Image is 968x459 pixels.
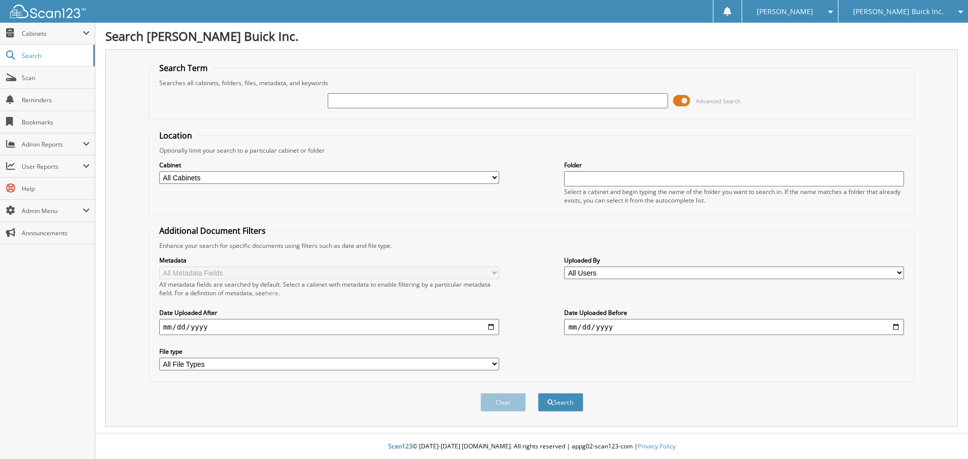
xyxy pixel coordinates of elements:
[154,225,271,236] legend: Additional Document Filters
[154,241,910,250] div: Enhance your search for specific documents using filters such as date and file type.
[22,96,90,104] span: Reminders
[564,319,904,335] input: end
[853,9,944,15] span: [PERSON_NAME] Buick Inc.
[159,347,499,356] label: File type
[638,442,676,450] a: Privacy Policy
[159,308,499,317] label: Date Uploaded After
[10,5,86,18] img: scan123-logo-white.svg
[564,187,904,205] div: Select a cabinet and begin typing the name of the folder you want to search in. If the name match...
[538,393,583,412] button: Search
[22,29,83,38] span: Cabinets
[564,308,904,317] label: Date Uploaded Before
[22,229,90,237] span: Announcements
[22,207,83,215] span: Admin Menu
[22,162,83,171] span: User Reports
[159,256,499,265] label: Metadata
[757,9,813,15] span: [PERSON_NAME]
[696,97,741,105] span: Advanced Search
[22,140,83,149] span: Admin Reports
[22,51,88,60] span: Search
[265,289,278,297] a: here
[564,161,904,169] label: Folder
[154,79,910,87] div: Searches all cabinets, folders, files, metadata, and keywords
[159,161,499,169] label: Cabinet
[22,74,90,82] span: Scan
[154,62,213,74] legend: Search Term
[95,434,968,459] div: © [DATE]-[DATE] [DOMAIN_NAME]. All rights reserved | appg02-scan123-com |
[918,411,968,459] iframe: Chat Widget
[22,184,90,193] span: Help
[22,118,90,126] span: Bookmarks
[480,393,526,412] button: Clear
[159,319,499,335] input: start
[388,442,412,450] span: Scan123
[105,28,958,44] h1: Search [PERSON_NAME] Buick Inc.
[564,256,904,265] label: Uploaded By
[159,280,499,297] div: All metadata fields are searched by default. Select a cabinet with metadata to enable filtering b...
[154,146,910,155] div: Optionally limit your search to a particular cabinet or folder
[154,130,197,141] legend: Location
